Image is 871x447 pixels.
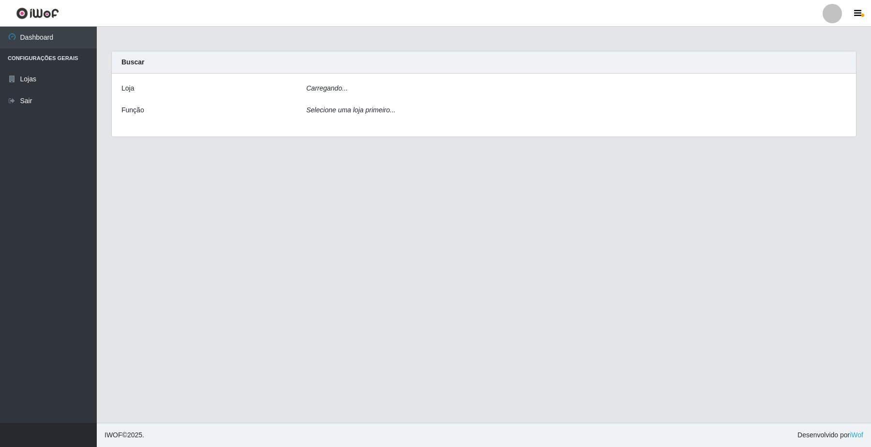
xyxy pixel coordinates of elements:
i: Selecione uma loja primeiro... [306,106,395,114]
span: Desenvolvido por [797,430,863,440]
a: iWof [850,431,863,439]
img: CoreUI Logo [16,7,59,19]
span: © 2025 . [105,430,144,440]
i: Carregando... [306,84,348,92]
label: Função [121,105,144,115]
span: IWOF [105,431,122,439]
label: Loja [121,83,134,93]
strong: Buscar [121,58,144,66]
